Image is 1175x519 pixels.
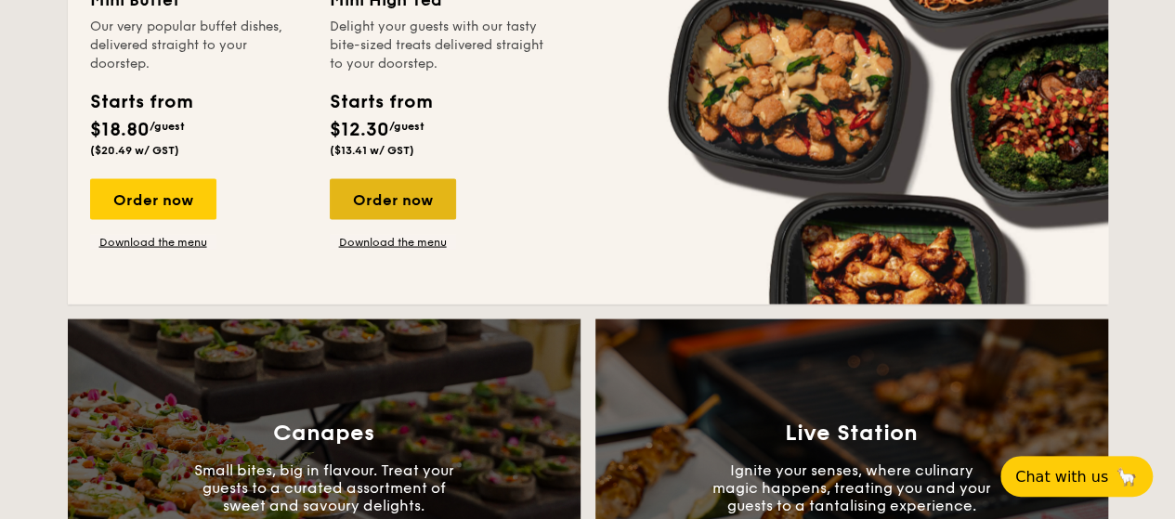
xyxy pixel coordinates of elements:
[90,178,216,219] div: Order now
[90,234,216,249] a: Download the menu
[712,461,991,513] p: Ignite your senses, where culinary magic happens, treating you and your guests to a tantalising e...
[330,87,431,115] div: Starts from
[90,143,179,156] span: ($20.49 w/ GST)
[90,17,307,72] div: Our very popular buffet dishes, delivered straight to your doorstep.
[185,461,463,513] p: Small bites, big in flavour. Treat your guests to a curated assortment of sweet and savoury delig...
[330,143,414,156] span: ($13.41 w/ GST)
[330,118,389,140] span: $12.30
[273,420,374,446] h3: Canapes
[1000,456,1153,497] button: Chat with us🦙
[785,420,918,446] h3: Live Station
[330,17,547,72] div: Delight your guests with our tasty bite-sized treats delivered straight to your doorstep.
[330,178,456,219] div: Order now
[1116,466,1138,487] span: 🦙
[90,87,191,115] div: Starts from
[330,234,456,249] a: Download the menu
[389,119,424,132] span: /guest
[1015,468,1108,486] span: Chat with us
[150,119,185,132] span: /guest
[90,118,150,140] span: $18.80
